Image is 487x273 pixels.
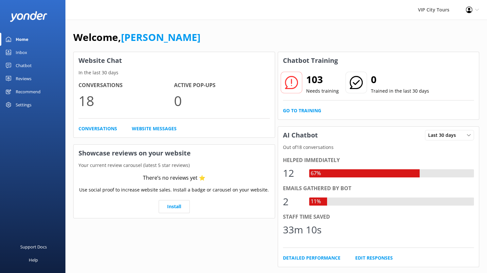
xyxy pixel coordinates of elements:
p: Out of 18 conversations [278,144,479,151]
h2: 103 [306,72,339,87]
p: Use social proof to increase website sales. Install a badge or carousel on your website. [79,186,269,193]
div: Inbox [16,46,27,59]
a: Install [159,200,190,213]
a: Website Messages [132,125,177,132]
div: Chatbot [16,59,32,72]
p: 0 [174,90,270,112]
p: 18 [78,90,174,112]
h4: Conversations [78,81,174,90]
div: 33m 10s [283,222,322,238]
span: Last 30 days [428,132,460,139]
h1: Welcome, [73,29,200,45]
div: Support Docs [20,240,47,253]
div: 12 [283,165,303,181]
h3: Chatbot Training [278,52,343,69]
div: 11% [309,197,322,206]
div: There’s no reviews yet ⭐ [143,174,205,182]
p: In the last 30 days [74,69,275,76]
div: Helped immediately [283,156,474,165]
div: 2 [283,194,303,209]
div: Home [16,33,28,46]
div: Recommend [16,85,41,98]
h3: AI Chatbot [278,127,323,144]
a: [PERSON_NAME] [121,30,200,44]
h2: 0 [371,72,429,87]
h4: Active Pop-ups [174,81,270,90]
div: Staff time saved [283,213,474,221]
h3: Showcase reviews on your website [74,145,275,162]
a: Detailed Performance [283,254,340,262]
a: Edit Responses [355,254,393,262]
p: Trained in the last 30 days [371,87,429,95]
img: yonder-white-logo.png [10,11,47,22]
a: Conversations [78,125,117,132]
p: Your current review carousel (latest 5 star reviews) [74,162,275,169]
p: Needs training [306,87,339,95]
a: Go to Training [283,107,321,114]
div: Emails gathered by bot [283,184,474,193]
div: Help [29,253,38,266]
div: 67% [309,169,322,178]
div: Reviews [16,72,31,85]
div: Settings [16,98,31,111]
h3: Website Chat [74,52,275,69]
